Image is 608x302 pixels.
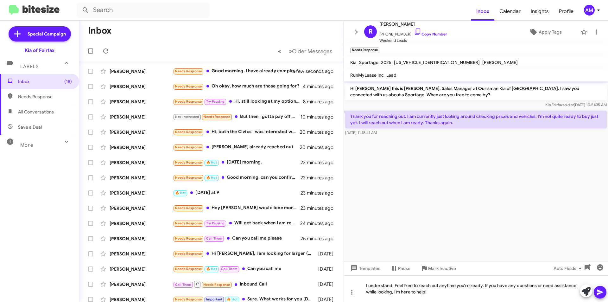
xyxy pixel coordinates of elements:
[301,235,339,242] div: 25 minutes ago
[175,236,202,241] span: Needs Response
[349,263,380,274] span: Templates
[110,129,173,135] div: [PERSON_NAME]
[175,221,202,225] span: Needs Response
[206,100,225,104] span: Try Pausing
[345,111,607,128] p: Thank you for reaching out. I am currently just looking around checking prices and vehicles. I'm ...
[18,109,54,115] span: All Conversations
[206,297,223,301] span: Important
[203,283,230,287] span: Needs Response
[379,37,447,44] span: Weekend Leads
[110,281,173,287] div: [PERSON_NAME]
[173,204,301,212] div: Hey [PERSON_NAME] would love more info but I can't come in until the weekend
[175,100,202,104] span: Needs Response
[173,235,301,242] div: Can you call me please
[173,174,301,181] div: Good morning, can you confirm the OTD pricing and shipping fees to [US_STATE]?
[206,221,225,225] span: Try Pausing
[173,265,315,273] div: Can you call me
[315,266,339,272] div: [DATE]
[173,189,301,196] div: [DATE] at 9
[175,206,202,210] span: Needs Response
[110,144,173,151] div: [PERSON_NAME]
[173,113,301,120] div: But then I gotta pay off my other loan too, so I came out like with $7000
[301,205,339,211] div: 23 minutes ago
[292,48,332,55] span: Older Messages
[77,3,210,18] input: Search
[110,190,173,196] div: [PERSON_NAME]
[303,83,339,90] div: 4 minutes ago
[204,115,231,119] span: Needs Response
[274,45,285,58] button: Previous
[381,60,391,65] span: 2025
[110,159,173,166] div: [PERSON_NAME]
[301,68,339,74] div: a few seconds ago
[9,26,71,42] a: Special Campaign
[482,60,518,65] span: [PERSON_NAME]
[579,5,601,16] button: AM
[175,191,186,195] span: 🔥 Hot
[175,252,202,256] span: Needs Response
[175,84,202,88] span: Needs Response
[110,175,173,181] div: [PERSON_NAME]
[344,275,608,302] div: I understand! Feel free to reach out anytime you're ready. If you have any questions or need assi...
[110,83,173,90] div: [PERSON_NAME]
[175,267,202,271] span: Needs Response
[494,2,526,21] a: Calendar
[173,98,303,105] div: Hi, still looking at my options currently. I'll let you know, thanks
[471,2,494,21] a: Inbox
[110,99,173,105] div: [PERSON_NAME]
[110,220,173,227] div: [PERSON_NAME]
[64,78,72,85] span: (18)
[175,283,192,287] span: Call Them
[18,78,72,85] span: Inbox
[301,114,339,120] div: 10 minutes ago
[288,47,292,55] span: »
[563,102,574,107] span: said at
[173,159,301,166] div: [DATE] morning.
[110,235,173,242] div: [PERSON_NAME]
[548,263,589,274] button: Auto Fields
[379,28,447,37] span: [PHONE_NUMBER]
[315,281,339,287] div: [DATE]
[513,26,578,38] button: Apply Tags
[584,5,595,16] div: AM
[414,32,447,36] a: Copy Number
[110,266,173,272] div: [PERSON_NAME]
[173,128,301,136] div: Hi, both the Civics I was interested were sold. So I will not be coming in
[385,263,415,274] button: Pause
[110,205,173,211] div: [PERSON_NAME]
[301,175,339,181] div: 22 minutes ago
[110,114,173,120] div: [PERSON_NAME]
[173,83,303,90] div: Oh okay, how much are those going for?
[175,115,199,119] span: Not-Interested
[173,280,315,288] div: Inbound Call
[175,130,202,134] span: Needs Response
[398,263,410,274] span: Pause
[301,144,339,151] div: 20 minutes ago
[274,45,336,58] nav: Page navigation example
[173,144,301,151] div: [PERSON_NAME] already reached out
[301,129,339,135] div: 20 minutes ago
[175,69,202,73] span: Needs Response
[18,124,42,130] span: Save a Deal
[173,250,315,257] div: Hi [PERSON_NAME], I am looking for larger (mid size ideally) SUV electric or hybrid or even gas. ...
[175,145,202,149] span: Needs Response
[206,236,223,241] span: Call Them
[554,2,579,21] a: Profile
[278,47,281,55] span: «
[545,102,607,107] span: Kia Fairfax [DATE] 10:51:35 AM
[28,31,66,37] span: Special Campaign
[110,251,173,257] div: [PERSON_NAME]
[20,64,39,69] span: Labels
[206,160,217,164] span: 🔥 Hot
[221,267,237,271] span: Call Them
[88,26,111,36] h1: Inbox
[345,130,377,135] span: [DATE] 11:18:41 AM
[428,263,456,274] span: Mark Inactive
[175,160,202,164] span: Needs Response
[110,68,173,74] div: [PERSON_NAME]
[175,297,202,301] span: Needs Response
[345,83,607,100] p: Hi [PERSON_NAME] this is [PERSON_NAME], Sales Manager at Ourisman Kia of [GEOGRAPHIC_DATA]. I saw...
